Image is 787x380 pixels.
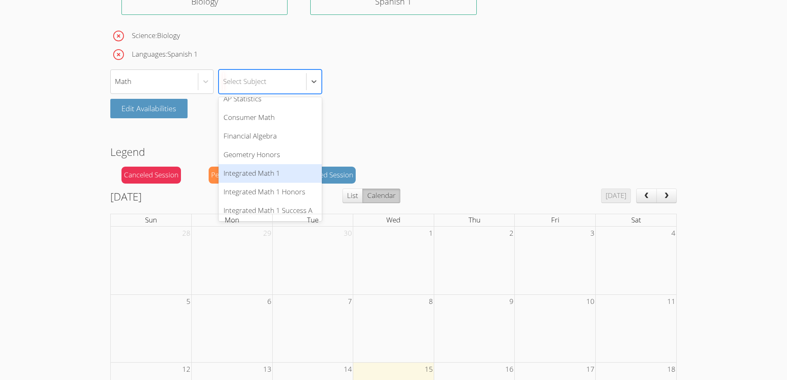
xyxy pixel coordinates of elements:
[342,189,363,203] button: List
[666,295,676,308] span: 11
[424,363,434,376] span: 15
[219,164,322,183] div: Integrated Math 1
[145,215,157,225] span: Sun
[428,227,434,240] span: 1
[219,201,322,220] div: Integrated Math 1 Success A
[121,167,181,184] div: Canceled Session
[670,227,676,240] span: 4
[115,76,131,88] div: Math
[636,189,657,203] button: prev
[509,227,514,240] span: 2
[185,295,191,308] span: 5
[551,215,559,225] span: Fri
[262,363,272,376] span: 13
[347,295,353,308] span: 7
[219,183,322,201] div: Integrated Math 1 Honors
[266,295,272,308] span: 6
[585,363,595,376] span: 17
[307,215,319,225] span: Tue
[209,167,265,184] div: Pending Session
[132,48,198,60] span: Languages : Spanish 1
[219,90,322,108] div: AP Statistics
[132,30,180,42] span: Science : Biology
[343,363,353,376] span: 14
[656,189,677,203] button: next
[504,363,514,376] span: 16
[666,363,676,376] span: 18
[225,215,239,225] span: Mon
[110,189,142,204] h2: [DATE]
[468,215,480,225] span: Thu
[585,295,595,308] span: 10
[590,227,595,240] span: 3
[219,127,322,146] div: Financial Algebra
[219,146,322,164] div: Geometry Honors
[262,227,272,240] span: 29
[292,167,356,184] div: Scheduled Session
[428,295,434,308] span: 8
[362,189,400,203] button: Calendar
[181,363,191,376] span: 12
[219,108,322,127] div: Consumer Math
[110,99,188,118] button: Edit Availabilities
[631,215,641,225] span: Sat
[509,295,514,308] span: 9
[386,215,400,225] span: Wed
[601,189,631,203] button: [DATE]
[110,144,677,160] h2: Legend
[343,227,353,240] span: 30
[181,227,191,240] span: 28
[223,76,266,88] div: Select Subject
